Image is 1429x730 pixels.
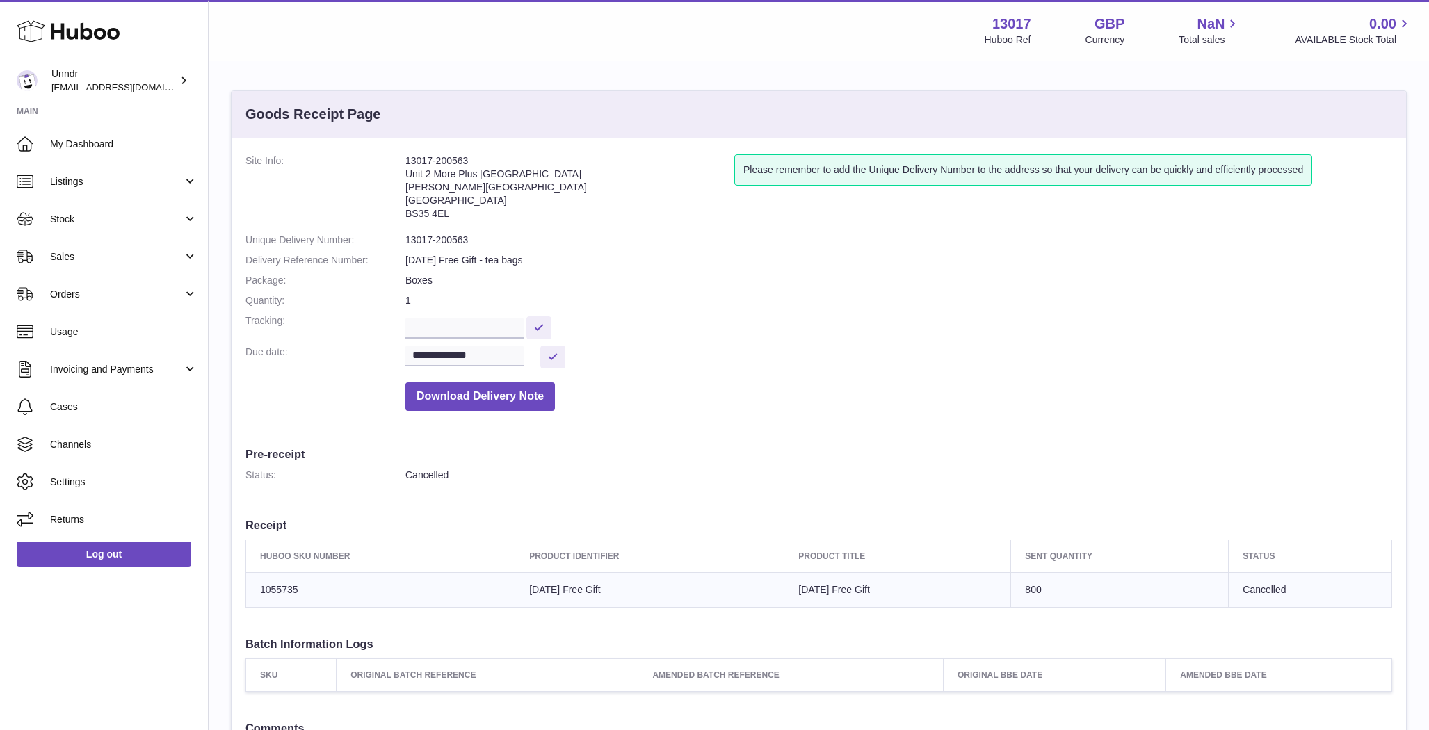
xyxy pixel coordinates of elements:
img: sofiapanwar@gmail.com [17,70,38,91]
h3: Batch Information Logs [245,636,1392,651]
dt: Quantity: [245,294,405,307]
div: Currency [1085,33,1125,47]
dt: Due date: [245,346,405,368]
span: Orders [50,288,183,301]
span: Cases [50,400,197,414]
dt: Site Info: [245,154,405,227]
span: Listings [50,175,183,188]
th: Sent Quantity [1011,540,1229,572]
div: Please remember to add the Unique Delivery Number to the address so that your delivery can be qui... [734,154,1312,186]
td: [DATE] Free Gift [784,572,1011,607]
h3: Pre-receipt [245,446,1392,462]
div: Unndr [51,67,177,94]
th: Product Identifier [515,540,784,572]
td: 1055735 [246,572,515,607]
dt: Status: [245,469,405,482]
strong: GBP [1095,15,1124,33]
a: Log out [17,542,191,567]
th: SKU [246,658,337,691]
span: Total sales [1179,33,1241,47]
th: Amended BBE Date [1166,658,1392,691]
th: Original Batch Reference [337,658,638,691]
address: 13017-200563 Unit 2 More Plus [GEOGRAPHIC_DATA] [PERSON_NAME][GEOGRAPHIC_DATA] [GEOGRAPHIC_DATA] ... [405,154,734,227]
span: My Dashboard [50,138,197,151]
span: Channels [50,438,197,451]
td: Cancelled [1229,572,1392,607]
td: 800 [1011,572,1229,607]
h3: Goods Receipt Page [245,105,381,124]
div: Huboo Ref [985,33,1031,47]
a: NaN Total sales [1179,15,1241,47]
strong: 13017 [992,15,1031,33]
dd: 13017-200563 [405,234,1392,247]
dt: Delivery Reference Number: [245,254,405,267]
span: AVAILABLE Stock Total [1295,33,1412,47]
h3: Receipt [245,517,1392,533]
span: Settings [50,476,197,489]
dt: Package: [245,274,405,287]
a: 0.00 AVAILABLE Stock Total [1295,15,1412,47]
th: Original BBE Date [943,658,1165,691]
th: Product title [784,540,1011,572]
th: Amended Batch Reference [638,658,944,691]
span: [EMAIL_ADDRESS][DOMAIN_NAME] [51,81,204,92]
dd: 1 [405,294,1392,307]
span: Returns [50,513,197,526]
span: Usage [50,325,197,339]
span: Stock [50,213,183,226]
span: Sales [50,250,183,263]
dt: Tracking: [245,314,405,339]
span: 0.00 [1369,15,1396,33]
dt: Unique Delivery Number: [245,234,405,247]
dd: [DATE] Free Gift - tea bags [405,254,1392,267]
span: NaN [1197,15,1225,33]
th: Huboo SKU Number [246,540,515,572]
th: Status [1229,540,1392,572]
span: Invoicing and Payments [50,363,183,376]
dd: Cancelled [405,469,1392,482]
dd: Boxes [405,274,1392,287]
button: Download Delivery Note [405,382,555,411]
td: [DATE] Free Gift [515,572,784,607]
